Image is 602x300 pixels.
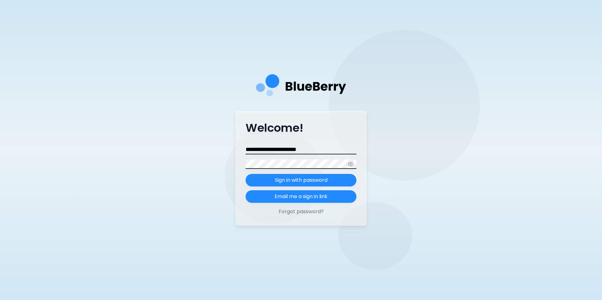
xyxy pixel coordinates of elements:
[246,208,356,215] button: Forgot password?
[275,176,327,184] p: Sign in with password
[256,74,346,101] img: company logo
[246,190,356,203] button: Email me a sign in link
[246,174,356,186] button: Sign in with password
[246,121,356,135] p: Welcome!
